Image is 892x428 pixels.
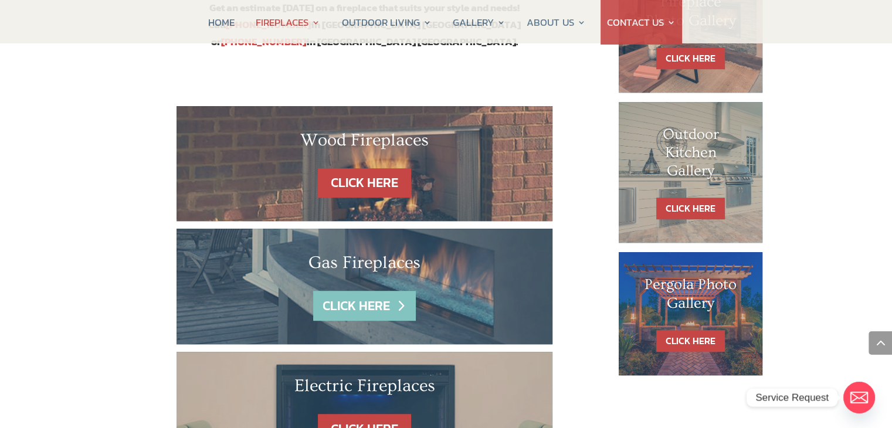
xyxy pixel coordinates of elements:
a: CLICK HERE [313,291,415,321]
h1: Outdoor Kitchen Gallery [642,125,740,186]
a: CLICK HERE [656,330,725,352]
h2: Gas Fireplaces [212,252,518,279]
h2: Electric Fireplaces [212,375,518,402]
a: CLICK HERE [656,47,725,69]
a: CLICK HERE [318,168,411,198]
a: CLICK HERE [656,198,725,219]
a: Email [843,382,875,413]
h1: Pergola Photo Gallery [642,276,740,318]
h2: Wood Fireplaces [212,130,518,157]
